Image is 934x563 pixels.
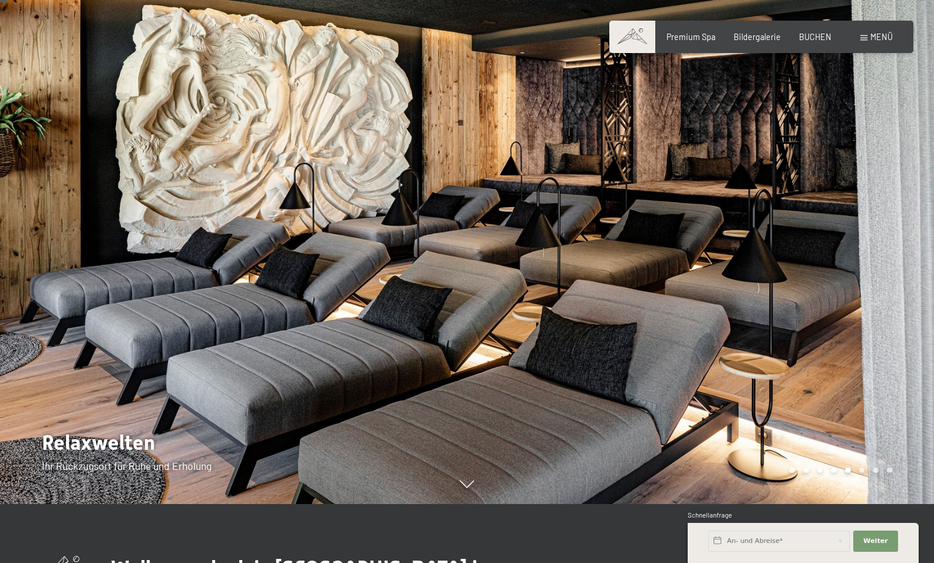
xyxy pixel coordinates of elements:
div: Carousel Page 6 [859,467,865,473]
div: Carousel Page 3 [817,467,823,473]
button: Weiter [853,531,898,552]
div: Carousel Page 1 [789,467,795,473]
span: Weiter [863,536,888,546]
a: Bildergalerie [734,32,781,42]
div: Carousel Page 8 [887,467,893,473]
div: Carousel Page 5 (Current Slide) [845,467,851,473]
div: Carousel Pagination [785,467,892,473]
span: Schnellanfrage [688,511,732,519]
div: Carousel Page 7 [873,467,879,473]
a: Premium Spa [666,32,715,42]
div: Carousel Page 2 [803,467,809,473]
span: Menü [870,32,893,42]
a: BUCHEN [799,32,831,42]
div: Carousel Page 4 [831,467,837,473]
